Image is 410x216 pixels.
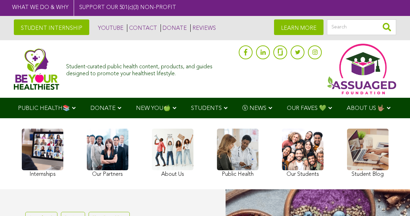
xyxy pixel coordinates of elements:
[242,105,266,111] span: Ⓥ NEWS
[191,105,222,111] span: STUDENTS
[327,44,396,94] img: Assuaged App
[347,105,385,111] span: ABOUT US 🤟🏽
[18,105,70,111] span: PUBLIC HEALTH📚
[287,105,326,111] span: OUR FAVES 💚
[375,183,410,216] iframe: Chat Widget
[161,24,187,32] a: DONATE
[127,24,157,32] a: CONTACT
[274,19,324,35] a: LEARN MORE
[190,24,216,32] a: REVIEWS
[90,105,116,111] span: DONATE
[8,98,402,118] div: Navigation Menu
[14,48,59,90] img: Assuaged
[14,19,89,35] a: STUDENT INTERNSHIP
[136,105,171,111] span: NEW YOU🍏
[66,60,235,77] div: Student-curated public health content, products, and guides designed to promote your healthiest l...
[278,49,283,55] img: glassdoor
[96,24,124,32] a: YOUTUBE
[327,19,396,35] input: Search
